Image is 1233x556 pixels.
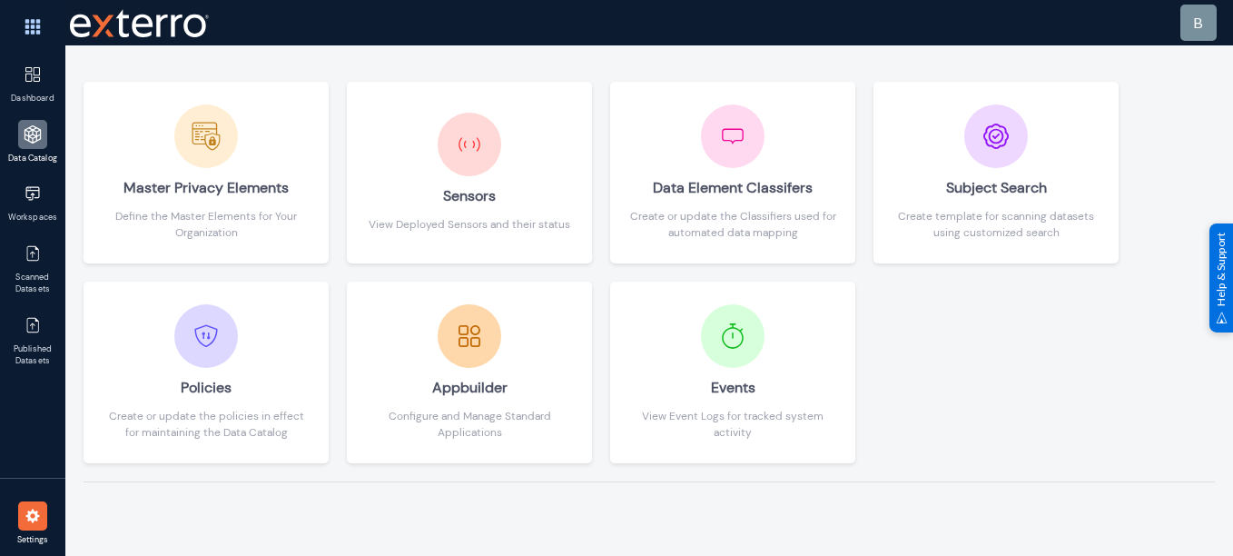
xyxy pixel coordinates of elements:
[24,125,42,144] img: icon-applications.svg
[103,408,310,441] div: Create or update the policies in effect for maintaining the Data Catalog
[1193,12,1203,34] div: b
[893,208,1100,241] div: Create template for scanning datasets using customized search
[347,82,592,263] button: SensorsView Deployed Sensors and their status
[65,5,206,42] span: Exterro
[84,82,329,263] button: Master Privacy ElementsDefine the Master Elements for Your Organization
[84,282,329,463] button: PoliciesCreate or update the policies in effect for maintaining the Data Catalog
[24,244,42,263] img: icon-published.svg
[447,313,492,359] img: icon-appbuilder.svg
[183,114,229,159] img: icon-mpe.svg
[610,82,855,263] button: Data Element ClassifersCreate or update the Classifiers used for automated data mapping
[4,93,63,105] span: Dashboard
[24,316,42,334] img: icon-published.svg
[70,9,209,37] img: exterro-work-mark.svg
[366,408,573,441] div: Configure and Manage Standard Applications
[1216,312,1228,323] img: help_support.svg
[369,216,570,233] div: View Deployed Sensors and their status
[5,7,60,46] img: app launcher
[369,176,570,216] div: Sensors
[610,282,855,463] button: EventsView Event Logs for tracked system activity
[629,208,836,241] div: Create or update the Classifiers used for automated data mapping
[710,313,755,359] img: icon-events.svg
[4,153,63,165] span: Data Catalog
[366,368,573,408] div: Appbuilder
[447,122,492,167] img: icon-sensors.svg
[1193,14,1203,31] span: b
[983,124,1009,149] img: icon-subject-search.svg
[893,168,1100,208] div: Subject Search
[103,368,310,408] div: Policies
[193,323,219,349] img: icon-policies.svg
[629,368,836,408] div: Events
[4,272,63,296] span: Scanned Datasets
[103,208,310,241] div: Define the Master Elements for Your Organization
[4,212,63,224] span: Workspaces
[4,343,63,368] span: Published Datasets
[629,408,836,441] div: View Event Logs for tracked system activity
[1209,223,1233,333] div: Help & Support
[24,184,42,203] img: icon-workspace.svg
[629,168,836,208] div: Data Element Classifers
[24,507,42,525] img: icon-settings.svg
[347,282,592,463] button: AppbuilderConfigure and Manage Standard Applications
[873,82,1119,263] button: Subject SearchCreate template for scanning datasets using customized search
[103,168,310,208] div: Master Privacy Elements
[710,114,755,159] img: icon-classifiers.svg
[4,534,63,547] span: Settings
[24,65,42,84] img: icon-dashboard.svg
